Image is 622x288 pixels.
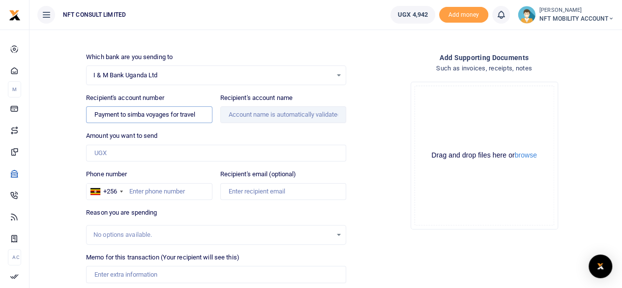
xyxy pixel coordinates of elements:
[9,9,21,21] img: logo-small
[86,266,346,283] input: Enter extra information
[439,10,488,18] a: Add money
[103,187,117,196] div: +256
[220,183,346,200] input: Enter recipient email
[86,183,212,200] input: Enter phone number
[589,255,612,278] div: Open Intercom Messenger
[8,81,21,97] li: M
[59,10,130,19] span: NFT CONSULT LIMITED
[354,63,614,74] h4: Such as invoices, receipts, notes
[386,6,439,24] li: Wallet ballance
[390,6,435,24] a: UGX 4,942
[518,6,614,24] a: profile-user [PERSON_NAME] NFT MOBILITY ACCOUNT
[415,151,554,160] div: Drag and drop files here or
[86,106,212,123] input: Enter account number
[93,70,332,80] span: I & M Bank Uganda Ltd
[86,52,173,62] label: Which bank are you sending to
[220,169,296,179] label: Recipient's email (optional)
[9,11,21,18] a: logo-small logo-large logo-large
[439,7,488,23] span: Add money
[86,253,239,262] label: Memo for this transaction (Your recipient will see this)
[86,131,157,141] label: Amount you want to send
[86,93,164,103] label: Recipient's account number
[86,145,346,161] input: UGX
[398,10,428,20] span: UGX 4,942
[411,82,558,229] div: File Uploader
[354,52,614,63] h4: Add supporting Documents
[220,93,293,103] label: Recipient's account name
[439,7,488,23] li: Toup your wallet
[220,106,346,123] input: Account name is automatically validated
[8,249,21,265] li: Ac
[539,6,614,15] small: [PERSON_NAME]
[518,6,535,24] img: profile-user
[539,14,614,23] span: NFT MOBILITY ACCOUNT
[86,208,157,218] label: Reason you are spending
[86,169,127,179] label: Phone number
[87,184,126,199] div: Uganda: +256
[515,152,537,159] button: browse
[93,230,332,240] div: No options available.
